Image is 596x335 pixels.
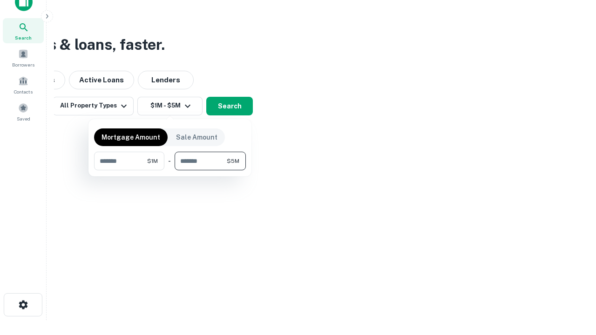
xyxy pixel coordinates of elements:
[549,261,596,305] iframe: Chat Widget
[102,132,160,142] p: Mortgage Amount
[147,157,158,165] span: $1M
[168,152,171,170] div: -
[176,132,217,142] p: Sale Amount
[227,157,239,165] span: $5M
